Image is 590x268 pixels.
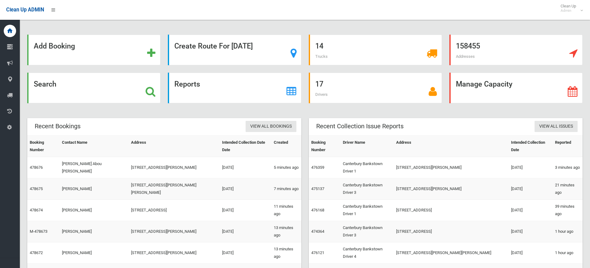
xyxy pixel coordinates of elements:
[311,186,324,191] a: 475137
[59,221,129,242] td: [PERSON_NAME]
[168,35,301,65] a: Create Route For [DATE]
[449,35,583,65] a: 158455 Addresses
[509,242,552,264] td: [DATE]
[309,73,442,103] a: 17 Drivers
[456,80,512,88] strong: Manage Capacity
[220,221,271,242] td: [DATE]
[456,54,475,59] span: Addresses
[553,157,583,178] td: 3 minutes ago
[509,157,552,178] td: [DATE]
[340,136,394,157] th: Driver Name
[30,165,43,170] a: 478676
[129,136,220,157] th: Address
[27,120,88,132] header: Recent Bookings
[220,178,271,200] td: [DATE]
[553,200,583,221] td: 39 minutes ago
[271,136,301,157] th: Created
[509,221,552,242] td: [DATE]
[27,136,59,157] th: Booking Number
[59,157,129,178] td: [PERSON_NAME] Abou [PERSON_NAME]
[271,178,301,200] td: 7 minutes ago
[449,73,583,103] a: Manage Capacity
[271,242,301,264] td: 13 minutes ago
[394,136,509,157] th: Address
[315,80,323,88] strong: 17
[34,42,75,50] strong: Add Booking
[27,73,160,103] a: Search
[6,7,44,13] span: Clean Up ADMIN
[129,242,220,264] td: [STREET_ADDRESS][PERSON_NAME]
[30,229,47,234] a: M-478673
[553,136,583,157] th: Reported
[129,200,220,221] td: [STREET_ADDRESS]
[315,92,328,97] span: Drivers
[220,136,271,157] th: Intended Collection Date Date
[311,229,324,234] a: 474364
[340,242,394,264] td: Canterbury Bankstown Driver 4
[535,121,578,132] a: View All Issues
[553,242,583,264] td: 1 hour ago
[220,157,271,178] td: [DATE]
[309,136,341,157] th: Booking Number
[394,200,509,221] td: [STREET_ADDRESS]
[309,120,411,132] header: Recent Collection Issue Reports
[220,200,271,221] td: [DATE]
[59,242,129,264] td: [PERSON_NAME]
[311,165,324,170] a: 476359
[340,178,394,200] td: Canterbury Bankstown Driver 3
[509,178,552,200] td: [DATE]
[271,200,301,221] td: 11 minutes ago
[553,221,583,242] td: 1 hour ago
[30,186,43,191] a: 478675
[129,157,220,178] td: [STREET_ADDRESS][PERSON_NAME]
[271,221,301,242] td: 13 minutes ago
[340,200,394,221] td: Canterbury Bankstown Driver 1
[340,221,394,242] td: Canterbury Bankstown Driver 3
[59,178,129,200] td: [PERSON_NAME]
[309,35,442,65] a: 14 Trucks
[59,136,129,157] th: Contact Name
[561,8,576,13] small: Admin
[311,250,324,255] a: 476121
[311,208,324,212] a: 476168
[315,42,323,50] strong: 14
[394,157,509,178] td: [STREET_ADDRESS][PERSON_NAME]
[553,178,583,200] td: 21 minutes ago
[271,157,301,178] td: 5 minutes ago
[456,42,480,50] strong: 158455
[394,221,509,242] td: [STREET_ADDRESS]
[394,178,509,200] td: [STREET_ADDRESS][PERSON_NAME]
[174,42,253,50] strong: Create Route For [DATE]
[340,157,394,178] td: Canterbury Bankstown Driver 1
[27,35,160,65] a: Add Booking
[174,80,200,88] strong: Reports
[59,200,129,221] td: [PERSON_NAME]
[220,242,271,264] td: [DATE]
[557,4,582,13] span: Clean Up
[509,136,552,157] th: Intended Collection Date
[394,242,509,264] td: [STREET_ADDRESS][PERSON_NAME][PERSON_NAME]
[168,73,301,103] a: Reports
[129,221,220,242] td: [STREET_ADDRESS][PERSON_NAME]
[315,54,328,59] span: Trucks
[129,178,220,200] td: [STREET_ADDRESS][PERSON_NAME][PERSON_NAME]
[30,208,43,212] a: 478674
[34,80,56,88] strong: Search
[509,200,552,221] td: [DATE]
[30,250,43,255] a: 478672
[246,121,296,132] a: View All Bookings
